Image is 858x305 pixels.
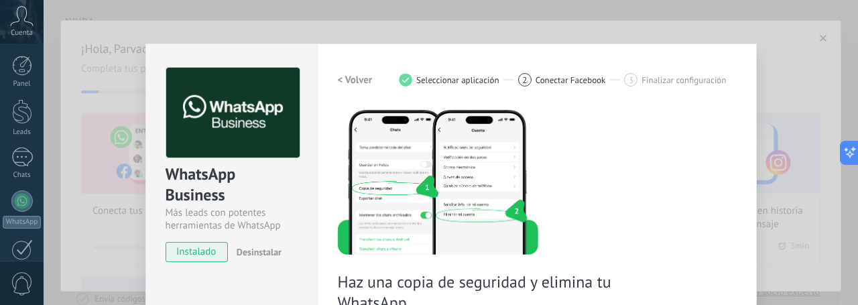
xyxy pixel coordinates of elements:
[522,74,527,86] span: 2
[231,242,282,262] button: Desinstalar
[416,75,499,85] span: Seleccionar aplicación
[3,216,41,229] div: WhatsApp
[629,74,633,86] span: 3
[166,164,298,206] div: WhatsApp Business
[166,242,227,262] span: instalado
[166,206,298,232] div: Más leads con potentes herramientas de WhatsApp
[237,246,282,258] span: Desinstalar
[3,80,42,88] div: Panel
[11,29,33,38] span: Cuenta
[641,75,726,85] span: Finalizar configuración
[166,68,300,158] img: logo_main.png
[338,68,373,92] button: < Volver
[3,171,42,180] div: Chats
[536,75,606,85] span: Conectar Facebook
[338,108,538,255] img: delete personal phone
[338,74,373,86] h2: < Volver
[3,128,42,137] div: Leads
